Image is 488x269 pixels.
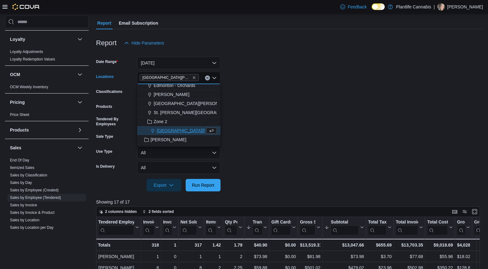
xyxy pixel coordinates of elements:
div: Net Sold [180,219,197,225]
div: $73.98 [324,253,364,260]
div: Tendered Employee [98,219,134,235]
div: Items Per Transaction [206,219,216,235]
div: OCM [5,83,89,93]
div: Gift Card Sales [271,219,291,235]
button: Products [10,127,75,133]
div: 317 [180,241,202,249]
div: $77.68 [396,253,423,260]
a: Sales by Invoice [10,203,37,207]
div: Total Cost [427,219,448,235]
div: $81.98 [300,253,320,260]
div: $0.00 [271,253,296,260]
div: 1 [163,241,176,249]
label: Tendered By Employees [96,117,135,127]
p: [PERSON_NAME] [447,3,483,11]
span: 2 columns hidden [105,209,137,214]
div: Net Sold [180,219,197,235]
span: Sales by Employee (Created) [10,188,59,193]
button: Subtotal [324,219,364,235]
div: Qty Per Transaction [225,219,237,225]
div: 1 [180,253,202,260]
div: Invoices Ref [163,219,171,235]
a: Sales by Location per Day [10,225,53,230]
button: Pricing [10,99,75,105]
button: Enter fullscreen [471,208,478,215]
button: Total Tax [368,219,392,235]
span: [GEOGRAPHIC_DATA][PERSON_NAME][GEOGRAPHIC_DATA] [157,127,283,134]
button: Gross Profit [457,219,470,235]
button: Products [76,126,84,134]
span: 2 fields sorted [149,209,174,214]
span: [GEOGRAPHIC_DATA][PERSON_NAME] - [GEOGRAPHIC_DATA] [142,74,191,81]
button: Sales [76,144,84,151]
label: Is Delivery [96,164,115,169]
span: Report [97,17,111,29]
h3: Pricing [10,99,25,105]
a: Sales by Employee (Created) [10,188,59,192]
button: Gross Sales [300,219,320,235]
span: Sales by Location [10,218,40,223]
span: End Of Day [10,158,29,163]
div: Total Invoiced [396,219,418,235]
div: Pricing [5,111,89,121]
button: Total Cost [427,219,453,235]
span: Run Report [192,182,214,188]
img: Cova [12,4,40,10]
div: Gross Sales [300,219,315,235]
span: [PERSON_NAME] [151,137,186,143]
button: [DATE] [137,57,221,69]
button: Close list of options [212,75,217,80]
button: Invoices Sold [143,219,159,235]
button: Export [146,179,181,191]
div: [PERSON_NAME] [98,253,139,260]
span: Loyalty Redemption Values [10,57,55,62]
div: Gift Cards [271,219,291,225]
div: Gross Profit [457,219,465,225]
a: Sales by Invoice & Product [10,210,54,215]
div: $4,028.97 [457,241,470,249]
span: [PERSON_NAME] [154,91,189,98]
div: Transaction Average [253,219,262,225]
label: Use Type [96,149,112,154]
span: St. [PERSON_NAME][GEOGRAPHIC_DATA] [154,109,241,116]
button: Remove Fort McMurray - Eagle Ridge from selection in this group [192,76,196,79]
a: Price Sheet [10,113,29,117]
div: Sales [5,156,89,264]
button: Hide Parameters [122,37,167,49]
span: Hide Parameters [132,40,164,46]
button: Invoices Ref [163,219,176,235]
div: Totals [98,241,139,249]
div: 1 [143,253,159,260]
div: $3.70 [368,253,392,260]
button: Net Sold [180,219,202,235]
div: $13,703.35 [396,241,423,249]
button: Clear input [205,75,210,80]
div: 1.79 [225,241,242,249]
a: Sales by Classification [10,173,47,177]
span: [GEOGRAPHIC_DATA] - [GEOGRAPHIC_DATA] [154,146,248,152]
span: Edmonton - Orchards [154,82,195,89]
a: OCM Weekly Inventory [10,85,48,89]
span: Itemized Sales [10,165,35,170]
span: Sales by Classification [10,173,47,178]
button: [GEOGRAPHIC_DATA][PERSON_NAME] [137,99,221,108]
button: OCM [10,71,75,78]
div: $13,047.66 [324,241,364,249]
button: Zone 2 [137,117,221,126]
button: Display options [461,208,468,215]
span: Sales by Invoice [10,203,37,208]
button: Qty Per Transaction [225,219,242,235]
button: Total Invoiced [396,219,423,235]
a: Feedback [338,1,369,13]
button: Items Per Transaction [206,219,221,235]
button: 2 columns hidden [96,208,139,215]
input: Dark Mode [372,3,385,10]
h3: Report [96,39,117,47]
p: Plantlife Cannabis [396,3,431,11]
button: Loyalty [10,36,75,42]
button: Edmonton - Orchards [137,81,221,90]
div: $55.96 [427,253,453,260]
p: Showing 17 of 17 [96,199,484,205]
button: Tendered Employee [98,219,139,235]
